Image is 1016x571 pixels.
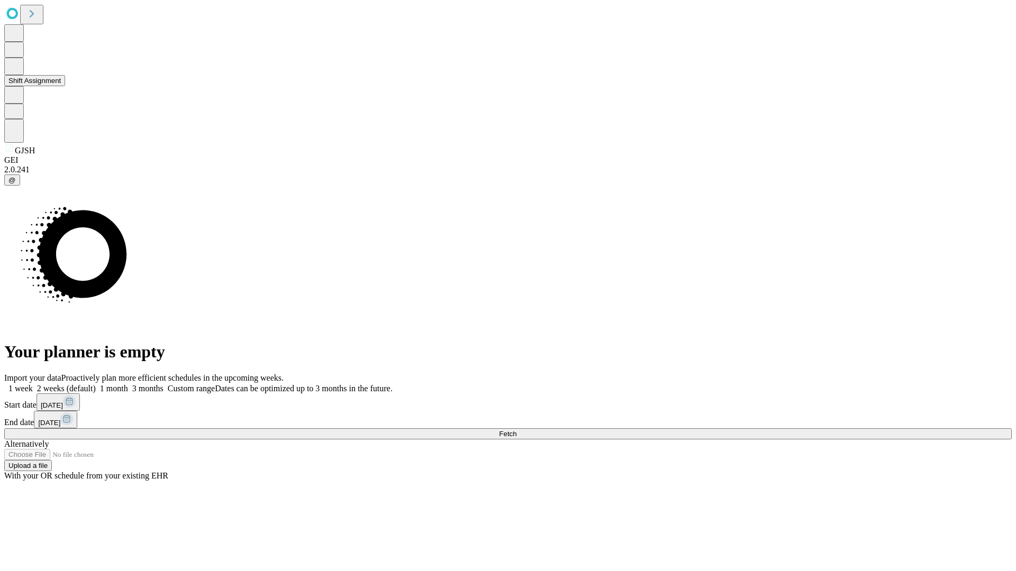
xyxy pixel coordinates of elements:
[4,373,61,382] span: Import your data
[4,439,49,448] span: Alternatively
[4,471,168,480] span: With your OR schedule from your existing EHR
[132,384,164,393] span: 3 months
[499,430,516,438] span: Fetch
[38,419,60,427] span: [DATE]
[168,384,215,393] span: Custom range
[4,342,1012,362] h1: Your planner is empty
[37,384,96,393] span: 2 weeks (default)
[15,146,35,155] span: GJSH
[4,174,20,186] button: @
[100,384,128,393] span: 1 month
[61,373,284,382] span: Proactively plan more efficient schedules in the upcoming weeks.
[8,384,33,393] span: 1 week
[37,393,80,411] button: [DATE]
[41,401,63,409] span: [DATE]
[215,384,392,393] span: Dates can be optimized up to 3 months in the future.
[4,165,1012,174] div: 2.0.241
[4,155,1012,165] div: GEI
[34,411,77,428] button: [DATE]
[4,393,1012,411] div: Start date
[8,176,16,184] span: @
[4,428,1012,439] button: Fetch
[4,411,1012,428] div: End date
[4,460,52,471] button: Upload a file
[4,75,65,86] button: Shift Assignment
